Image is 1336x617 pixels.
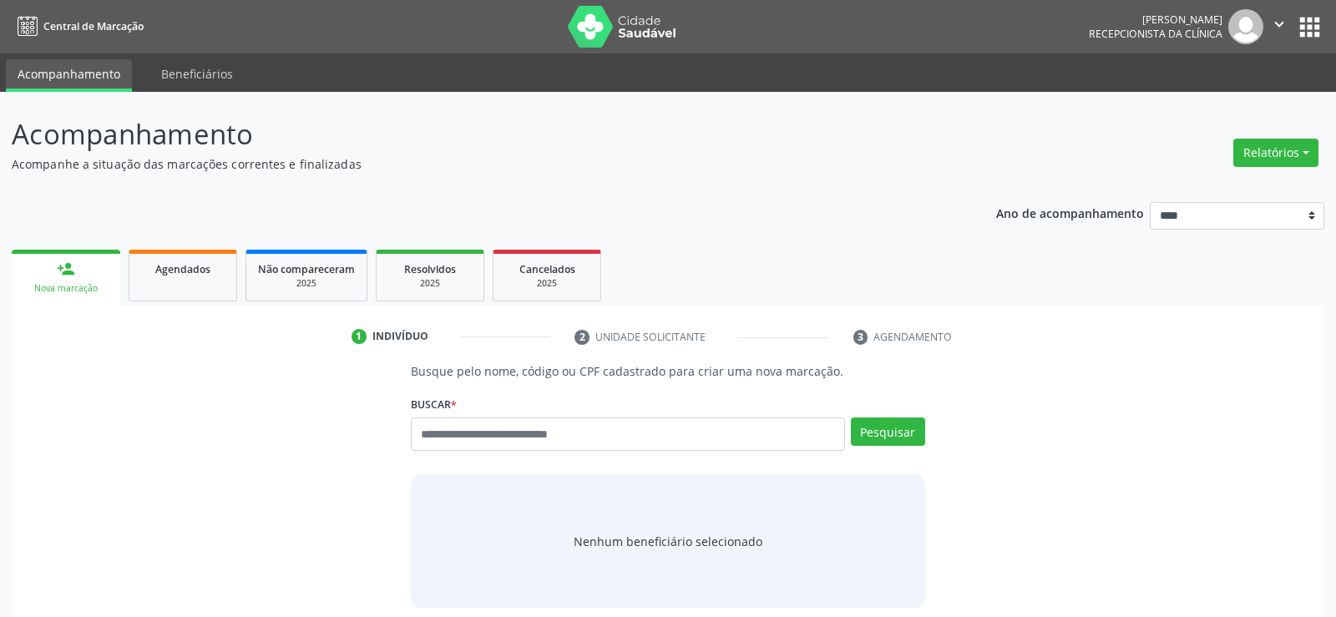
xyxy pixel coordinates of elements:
[1233,139,1318,167] button: Relatórios
[57,260,75,278] div: person_add
[505,277,589,290] div: 2025
[12,155,930,173] p: Acompanhe a situação das marcações correntes e finalizadas
[1089,13,1222,27] div: [PERSON_NAME]
[258,277,355,290] div: 2025
[352,329,367,344] div: 1
[23,282,109,295] div: Nova marcação
[404,262,456,276] span: Resolvidos
[411,392,457,417] label: Buscar
[258,262,355,276] span: Não compareceram
[12,114,930,155] p: Acompanhamento
[43,19,144,33] span: Central de Marcação
[6,59,132,92] a: Acompanhamento
[1089,27,1222,41] span: Recepcionista da clínica
[1295,13,1324,42] button: apps
[1228,9,1263,44] img: img
[1263,9,1295,44] button: 
[372,329,428,344] div: Indivíduo
[12,13,144,40] a: Central de Marcação
[996,202,1144,223] p: Ano de acompanhamento
[388,277,472,290] div: 2025
[1270,15,1288,33] i: 
[149,59,245,89] a: Beneficiários
[155,262,210,276] span: Agendados
[411,362,924,380] p: Busque pelo nome, código ou CPF cadastrado para criar uma nova marcação.
[851,417,925,446] button: Pesquisar
[574,533,762,550] span: Nenhum beneficiário selecionado
[519,262,575,276] span: Cancelados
